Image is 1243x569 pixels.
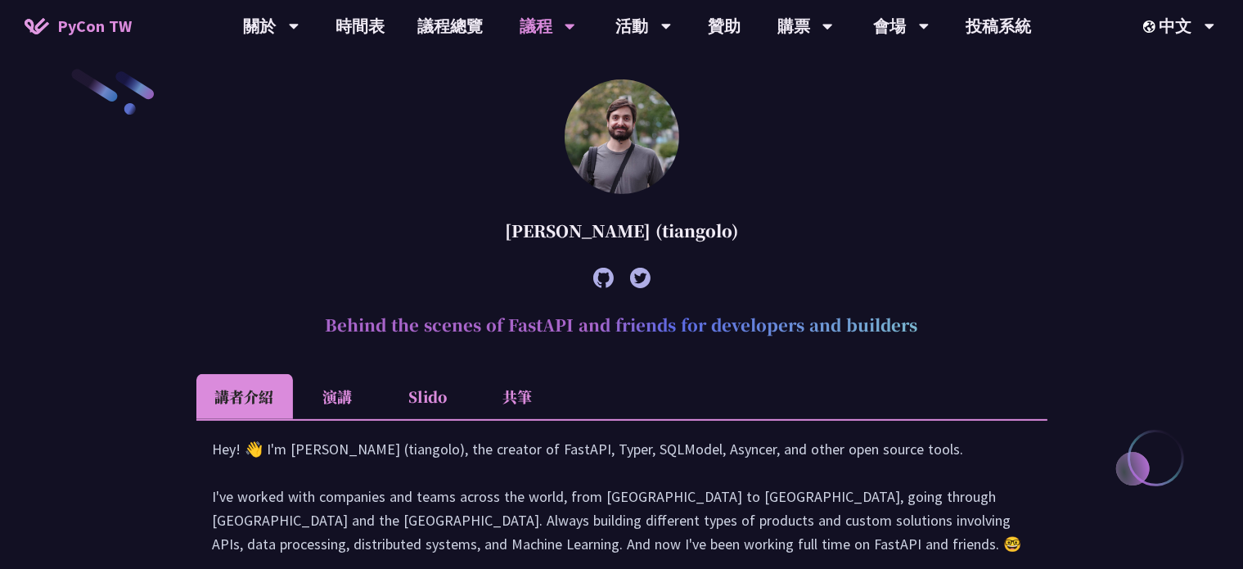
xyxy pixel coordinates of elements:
a: PyCon TW [8,6,148,47]
img: Home icon of PyCon TW 2025 [25,18,49,34]
img: Sebastián Ramírez (tiangolo) [565,79,679,194]
li: 共筆 [473,374,563,419]
div: [PERSON_NAME] (tiangolo) [196,206,1047,255]
span: PyCon TW [57,14,132,38]
li: 講者介紹 [196,374,293,419]
img: Locale Icon [1143,20,1160,33]
li: 演講 [293,374,383,419]
h2: Behind the scenes of FastAPI and friends for developers and builders [196,300,1047,350]
li: Slido [383,374,473,419]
